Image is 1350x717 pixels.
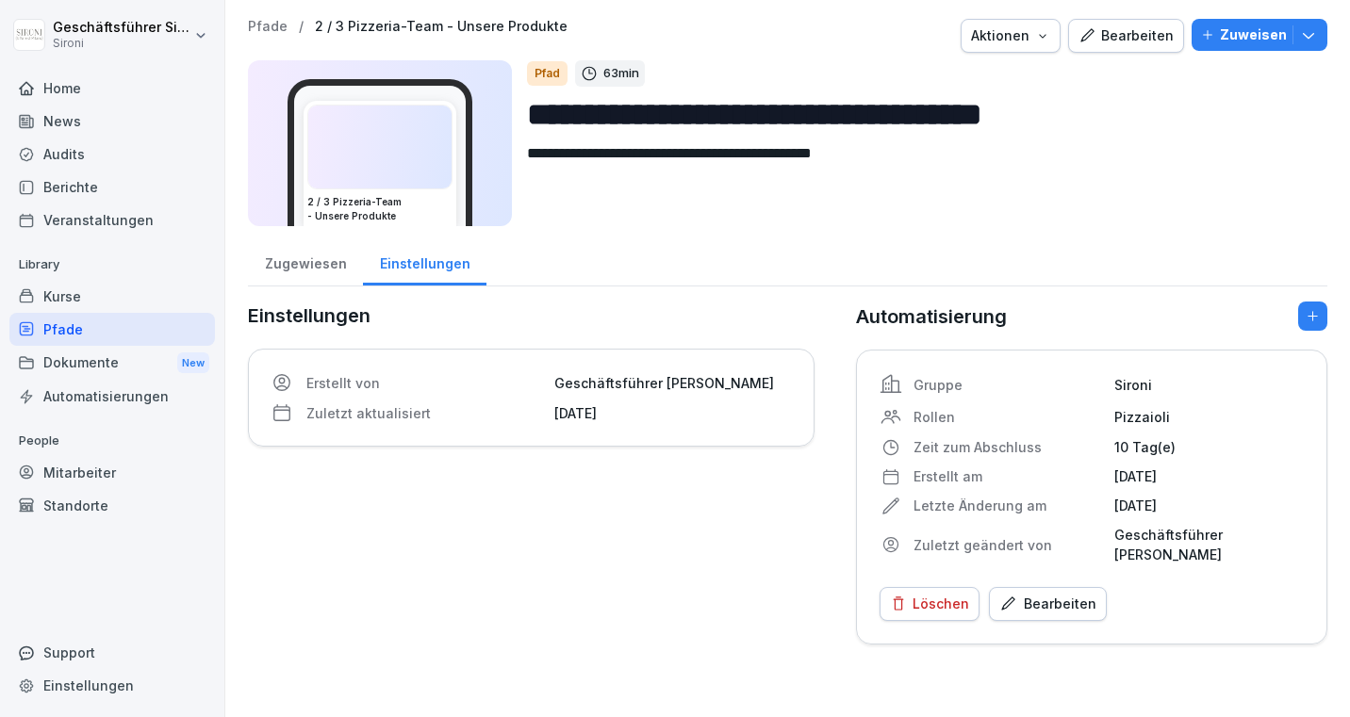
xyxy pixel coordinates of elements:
[527,61,568,86] div: Pfad
[554,373,791,393] p: Geschäftsführer [PERSON_NAME]
[914,466,1103,486] p: Erstellt am
[1114,407,1304,427] p: Pizzaioli
[989,587,1107,621] button: Bearbeiten
[248,237,363,285] a: Zugewiesen
[1114,525,1304,564] p: Geschäftsführer [PERSON_NAME]
[1114,496,1304,515] p: [DATE]
[9,105,215,138] a: News
[9,380,215,413] a: Automatisierungen
[914,496,1103,515] p: Letzte Änderung am
[9,489,215,522] a: Standorte
[1220,24,1287,45] p: Zuweisen
[53,37,190,50] p: Sironi
[914,407,1103,427] p: Rollen
[9,204,215,236] a: Veranstaltungen
[890,594,969,614] div: Löschen
[9,426,215,456] p: People
[306,403,543,423] p: Zuletzt aktualisiert
[248,301,815,330] p: Einstellungen
[315,19,568,35] a: 2 / 3 Pizzeria-Team - Unsere Produkte
[9,72,215,105] a: Home
[9,346,215,381] a: DokumenteNew
[9,669,215,702] a: Einstellungen
[363,237,486,285] a: Einstellungen
[880,587,980,621] button: Löschen
[9,138,215,171] a: Audits
[299,19,304,35] p: /
[306,373,543,393] p: Erstellt von
[307,195,453,223] h3: 2 / 3 Pizzeria-Team - Unsere Produkte
[9,250,215,280] p: Library
[999,594,1096,614] div: Bearbeiten
[9,313,215,346] a: Pfade
[1068,19,1184,53] button: Bearbeiten
[914,437,1103,457] p: Zeit zum Abschluss
[554,403,791,423] p: [DATE]
[914,535,1103,555] p: Zuletzt geändert von
[9,171,215,204] a: Berichte
[1114,437,1304,457] p: 10 Tag(e)
[1114,375,1304,395] p: Sironi
[856,302,1007,331] p: Automatisierung
[1078,25,1174,46] div: Bearbeiten
[177,352,209,374] div: New
[961,19,1061,53] button: Aktionen
[9,280,215,313] a: Kurse
[914,375,1103,395] p: Gruppe
[9,636,215,669] div: Support
[1114,466,1304,486] p: [DATE]
[9,456,215,489] a: Mitarbeiter
[53,20,190,36] p: Geschäftsführer Sironi
[603,64,639,83] p: 63 min
[1192,19,1327,51] button: Zuweisen
[9,346,215,381] div: Dokumente
[971,25,1050,46] div: Aktionen
[248,19,288,35] a: Pfade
